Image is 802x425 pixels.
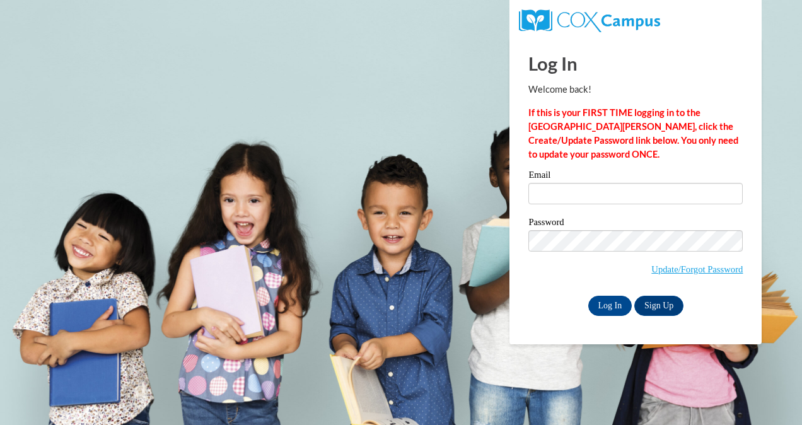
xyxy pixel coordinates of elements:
label: Email [528,170,743,183]
p: Welcome back! [528,83,743,96]
h1: Log In [528,50,743,76]
label: Password [528,218,743,230]
a: COX Campus [519,15,660,25]
img: COX Campus [519,9,660,32]
a: Sign Up [634,296,683,316]
input: Log In [588,296,632,316]
strong: If this is your FIRST TIME logging in to the [GEOGRAPHIC_DATA][PERSON_NAME], click the Create/Upd... [528,107,738,160]
a: Update/Forgot Password [651,264,743,274]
